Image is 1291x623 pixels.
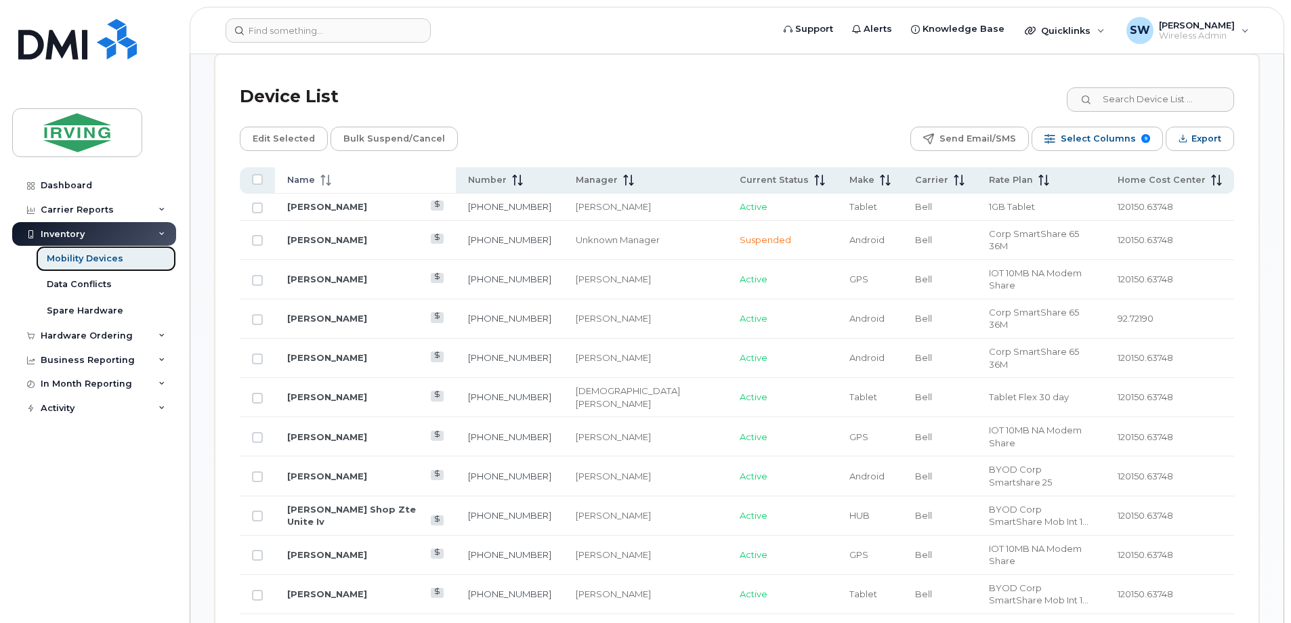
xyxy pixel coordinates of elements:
[915,201,932,212] span: Bell
[468,510,551,521] a: [PHONE_NUMBER]
[287,431,367,442] a: [PERSON_NAME]
[1117,17,1258,44] div: Sally Wyers
[431,273,444,283] a: View Last Bill
[902,16,1014,43] a: Knowledge Base
[849,313,885,324] span: Android
[849,174,874,186] span: Make
[1061,129,1136,149] span: Select Columns
[253,129,315,149] span: Edit Selected
[468,588,551,599] a: [PHONE_NUMBER]
[849,588,877,599] span: Tablet
[287,234,367,245] a: [PERSON_NAME]
[468,471,551,481] a: [PHONE_NUMBER]
[843,16,902,43] a: Alerts
[1118,234,1173,245] span: 120150.63748
[1118,471,1173,481] span: 120150.63748
[431,515,444,525] a: View Last Bill
[1118,201,1173,212] span: 120150.63748
[740,510,767,521] span: Active
[468,234,551,245] a: [PHONE_NUMBER]
[576,273,715,286] div: [PERSON_NAME]
[1118,391,1173,402] span: 120150.63748
[989,504,1088,528] span: BYOD Corp SmartShare Mob Int 10
[849,391,877,402] span: Tablet
[576,200,715,213] div: [PERSON_NAME]
[1159,30,1235,41] span: Wireless Admin
[431,431,444,441] a: View Last Bill
[431,234,444,244] a: View Last Bill
[468,174,507,186] span: Number
[989,425,1082,448] span: IOT 10MB NA Modem Share
[989,174,1033,186] span: Rate Plan
[1118,274,1173,284] span: 120150.63748
[576,431,715,444] div: [PERSON_NAME]
[576,351,715,364] div: [PERSON_NAME]
[740,549,767,560] span: Active
[1166,127,1234,151] button: Export
[343,129,445,149] span: Bulk Suspend/Cancel
[468,431,551,442] a: [PHONE_NUMBER]
[989,464,1052,488] span: BYOD Corp Smartshare 25
[915,234,932,245] span: Bell
[468,391,551,402] a: [PHONE_NUMBER]
[287,391,367,402] a: [PERSON_NAME]
[910,127,1029,151] button: Send Email/SMS
[431,549,444,559] a: View Last Bill
[740,313,767,324] span: Active
[1159,20,1235,30] span: [PERSON_NAME]
[740,431,767,442] span: Active
[849,549,868,560] span: GPS
[431,588,444,598] a: View Last Bill
[431,470,444,480] a: View Last Bill
[849,274,868,284] span: GPS
[915,274,932,284] span: Bell
[468,549,551,560] a: [PHONE_NUMBER]
[849,352,885,363] span: Android
[1141,134,1150,143] span: 9
[1191,129,1221,149] span: Export
[989,391,1069,402] span: Tablet Flex 30 day
[989,543,1082,567] span: IOT 10MB NA Modem Share
[923,22,1004,36] span: Knowledge Base
[1118,588,1173,599] span: 120150.63748
[1118,352,1173,363] span: 120150.63748
[1041,25,1091,36] span: Quicklinks
[1118,313,1154,324] span: 92.72190
[740,471,767,481] span: Active
[989,346,1079,370] span: Corp SmartShare 65 36M
[915,549,932,560] span: Bell
[989,201,1035,212] span: 1GB Tablet
[287,313,367,324] a: [PERSON_NAME]
[915,431,932,442] span: Bell
[576,549,715,561] div: [PERSON_NAME]
[740,234,791,245] span: Suspended
[287,504,416,528] a: [PERSON_NAME] Shop Zte Unite Iv
[1032,127,1163,151] button: Select Columns 9
[915,352,932,363] span: Bell
[287,352,367,363] a: [PERSON_NAME]
[576,234,715,246] div: Unknown Manager
[576,509,715,522] div: [PERSON_NAME]
[849,234,885,245] span: Android
[331,127,458,151] button: Bulk Suspend/Cancel
[576,385,715,410] div: [DEMOGRAPHIC_DATA][PERSON_NAME]
[1067,87,1234,112] input: Search Device List ...
[795,22,833,36] span: Support
[989,582,1088,606] span: BYOD Corp SmartShare Mob Int 10
[1118,431,1173,442] span: 120150.63748
[226,18,431,43] input: Find something...
[468,201,551,212] a: [PHONE_NUMBER]
[915,510,932,521] span: Bell
[915,471,932,481] span: Bell
[740,588,767,599] span: Active
[431,312,444,322] a: View Last Bill
[740,352,767,363] span: Active
[849,471,885,481] span: Android
[431,351,444,362] a: View Last Bill
[468,352,551,363] a: [PHONE_NUMBER]
[468,313,551,324] a: [PHONE_NUMBER]
[849,431,868,442] span: GPS
[774,16,843,43] a: Support
[576,312,715,325] div: [PERSON_NAME]
[740,201,767,212] span: Active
